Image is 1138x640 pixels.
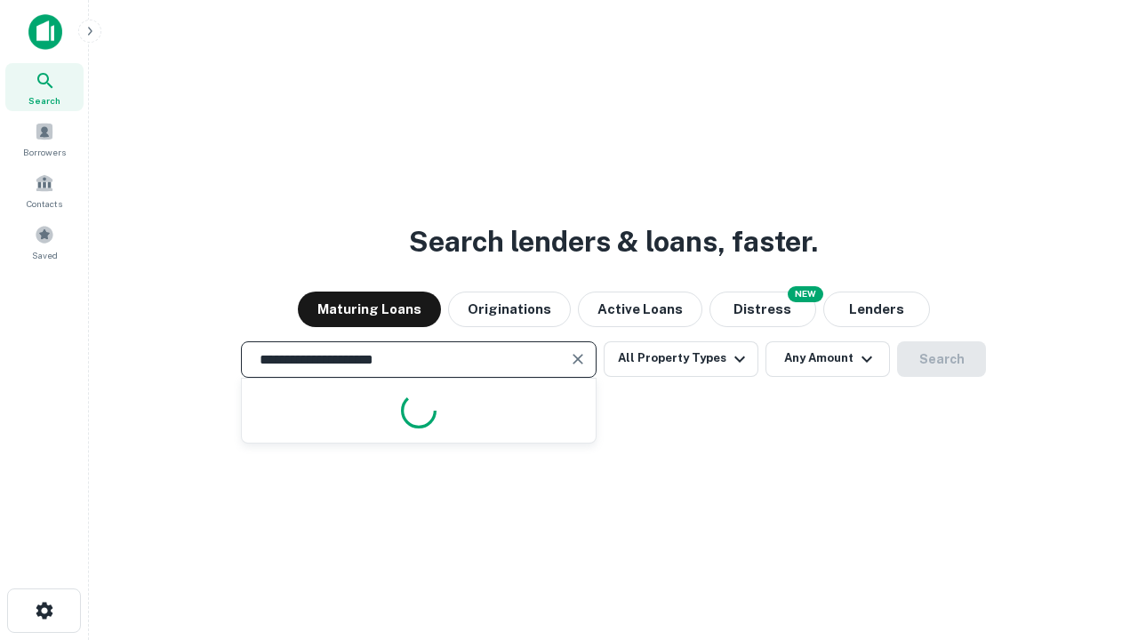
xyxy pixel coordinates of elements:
img: capitalize-icon.png [28,14,62,50]
button: All Property Types [604,341,758,377]
button: Search distressed loans with lien and other non-mortgage details. [709,292,816,327]
a: Contacts [5,166,84,214]
a: Saved [5,218,84,266]
span: Saved [32,248,58,262]
h3: Search lenders & loans, faster. [409,220,818,263]
a: Borrowers [5,115,84,163]
button: Lenders [823,292,930,327]
button: Originations [448,292,571,327]
span: Borrowers [23,145,66,159]
span: Contacts [27,196,62,211]
span: Search [28,93,60,108]
button: Maturing Loans [298,292,441,327]
div: NEW [788,286,823,302]
iframe: Chat Widget [1049,441,1138,526]
button: Clear [565,347,590,372]
a: Search [5,63,84,111]
button: Active Loans [578,292,702,327]
button: Any Amount [765,341,890,377]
